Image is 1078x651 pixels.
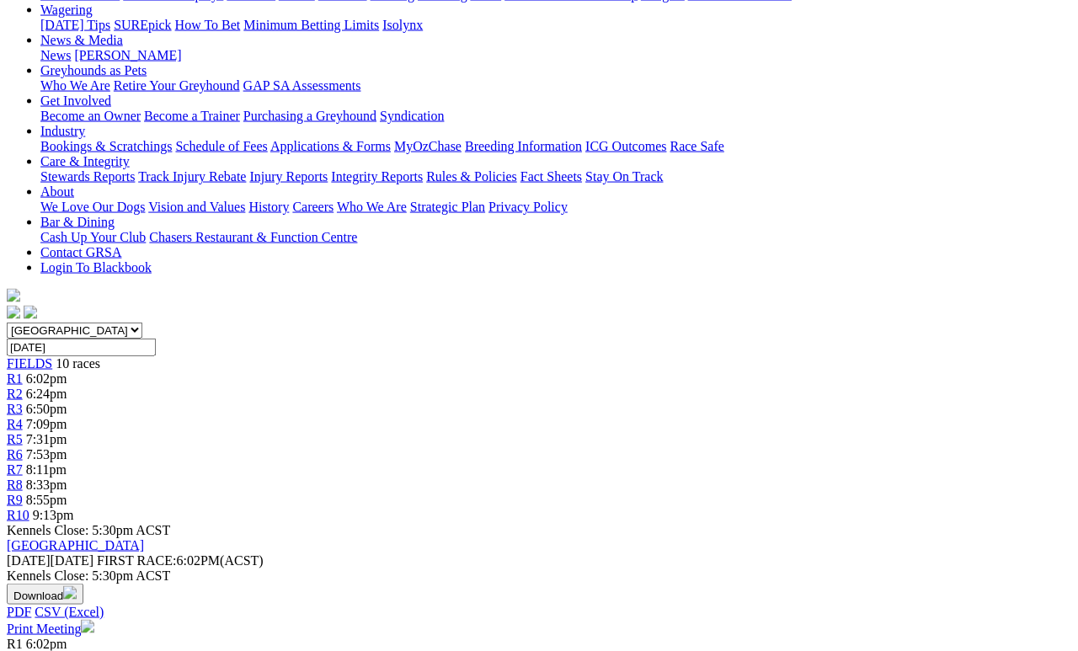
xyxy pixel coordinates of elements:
[426,169,517,184] a: Rules & Policies
[243,18,379,32] a: Minimum Betting Limits
[465,139,582,153] a: Breeding Information
[488,200,568,214] a: Privacy Policy
[74,48,181,62] a: [PERSON_NAME]
[149,230,357,244] a: Chasers Restaurant & Function Centre
[337,200,407,214] a: Who We Are
[7,306,20,319] img: facebook.svg
[7,538,144,552] a: [GEOGRAPHIC_DATA]
[7,523,170,537] span: Kennels Close: 5:30pm ACST
[26,478,67,492] span: 8:33pm
[249,169,328,184] a: Injury Reports
[26,447,67,462] span: 7:53pm
[148,200,245,214] a: Vision and Values
[382,18,423,32] a: Isolynx
[81,620,94,633] img: printer.svg
[585,169,663,184] a: Stay On Track
[26,493,67,507] span: 8:55pm
[7,387,23,401] span: R2
[26,371,67,386] span: 6:02pm
[33,508,74,522] span: 9:13pm
[26,402,67,416] span: 6:50pm
[520,169,582,184] a: Fact Sheets
[40,33,123,47] a: News & Media
[7,493,23,507] a: R9
[7,605,1071,620] div: Download
[670,139,723,153] a: Race Safe
[7,637,23,651] span: R1
[40,48,1071,63] div: News & Media
[40,230,146,244] a: Cash Up Your Club
[7,462,23,477] a: R7
[40,78,110,93] a: Who We Are
[585,139,666,153] a: ICG Outcomes
[114,18,171,32] a: SUREpick
[7,402,23,416] a: R3
[380,109,444,123] a: Syndication
[63,586,77,600] img: download.svg
[56,356,100,371] span: 10 races
[7,432,23,446] span: R5
[7,568,1071,584] div: Kennels Close: 5:30pm ACST
[7,605,31,619] a: PDF
[26,432,67,446] span: 7:31pm
[243,109,376,123] a: Purchasing a Greyhound
[40,200,1071,215] div: About
[40,169,1071,184] div: Care & Integrity
[24,306,37,319] img: twitter.svg
[26,387,67,401] span: 6:24pm
[7,553,51,568] span: [DATE]
[26,637,67,651] span: 6:02pm
[26,462,67,477] span: 8:11pm
[410,200,485,214] a: Strategic Plan
[40,184,74,199] a: About
[40,18,1071,33] div: Wagering
[40,78,1071,93] div: Greyhounds as Pets
[7,622,94,636] a: Print Meeting
[292,200,334,214] a: Careers
[144,109,240,123] a: Become a Trainer
[40,109,141,123] a: Become an Owner
[40,18,110,32] a: [DATE] Tips
[40,48,71,62] a: News
[40,200,145,214] a: We Love Our Dogs
[40,124,85,138] a: Industry
[7,289,20,302] img: logo-grsa-white.png
[175,18,241,32] a: How To Bet
[26,417,67,431] span: 7:09pm
[40,215,115,229] a: Bar & Dining
[7,447,23,462] a: R6
[40,154,130,168] a: Care & Integrity
[7,478,23,492] a: R8
[7,553,93,568] span: [DATE]
[40,169,135,184] a: Stewards Reports
[40,230,1071,245] div: Bar & Dining
[394,139,462,153] a: MyOzChase
[270,139,391,153] a: Applications & Forms
[40,3,93,17] a: Wagering
[248,200,289,214] a: History
[97,553,176,568] span: FIRST RACE:
[97,553,264,568] span: 6:02PM(ACST)
[243,78,361,93] a: GAP SA Assessments
[40,63,147,77] a: Greyhounds as Pets
[40,93,111,108] a: Get Involved
[40,139,172,153] a: Bookings & Scratchings
[138,169,246,184] a: Track Injury Rebate
[40,139,1071,154] div: Industry
[7,356,52,371] a: FIELDS
[7,508,29,522] a: R10
[114,78,240,93] a: Retire Your Greyhound
[7,417,23,431] a: R4
[7,371,23,386] a: R1
[331,169,423,184] a: Integrity Reports
[40,245,121,259] a: Contact GRSA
